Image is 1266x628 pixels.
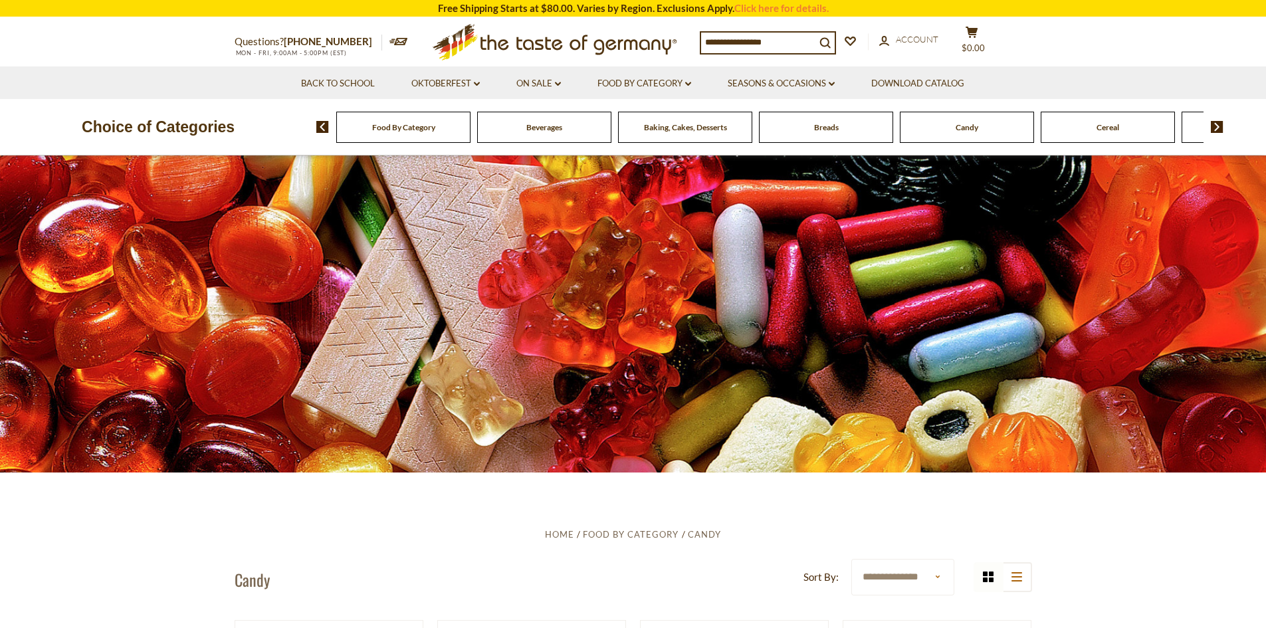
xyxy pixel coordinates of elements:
[688,529,721,540] a: Candy
[411,76,480,91] a: Oktoberfest
[644,122,727,132] a: Baking, Cakes, Desserts
[1211,121,1223,133] img: next arrow
[526,122,562,132] a: Beverages
[545,529,574,540] a: Home
[879,33,938,47] a: Account
[516,76,561,91] a: On Sale
[235,570,270,589] h1: Candy
[316,121,329,133] img: previous arrow
[956,122,978,132] a: Candy
[814,122,839,132] a: Breads
[301,76,375,91] a: Back to School
[734,2,829,14] a: Click here for details.
[235,33,382,51] p: Questions?
[896,34,938,45] span: Account
[1097,122,1119,132] a: Cereal
[871,76,964,91] a: Download Catalog
[583,529,679,540] a: Food By Category
[728,76,835,91] a: Seasons & Occasions
[962,43,985,53] span: $0.00
[235,49,348,56] span: MON - FRI, 9:00AM - 5:00PM (EST)
[372,122,435,132] a: Food By Category
[952,26,992,59] button: $0.00
[597,76,691,91] a: Food By Category
[803,569,839,585] label: Sort By:
[284,35,372,47] a: [PHONE_NUMBER]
